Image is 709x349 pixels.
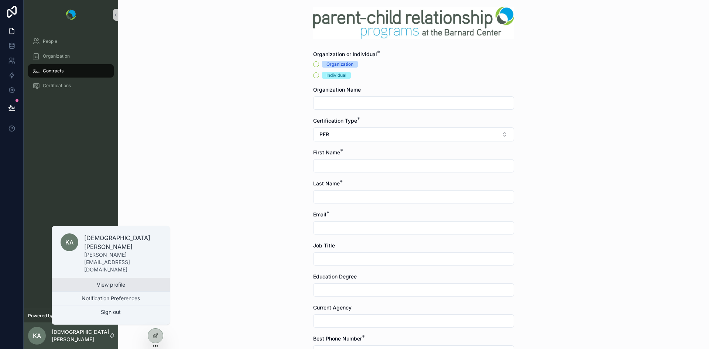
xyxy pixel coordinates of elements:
div: scrollable content [24,30,118,102]
a: People [28,35,114,48]
p: [DEMOGRAPHIC_DATA][PERSON_NAME] [52,328,109,343]
span: Powered by [28,313,53,319]
a: Organization [28,49,114,63]
span: Organization [43,53,70,59]
span: First Name [313,149,340,155]
a: Contracts [28,64,114,78]
span: Contracts [43,68,64,74]
button: Select Button [313,127,514,141]
p: [PERSON_NAME][EMAIL_ADDRESS][DOMAIN_NAME] [84,251,161,273]
span: People [43,38,57,44]
span: Current Agency [313,304,352,311]
span: Organization or Individual [313,51,377,57]
span: Certification Type [313,117,357,124]
span: Certifications [43,83,71,89]
a: Certifications [28,79,114,92]
span: Last Name [313,180,340,187]
button: Sign out [52,305,170,319]
a: Powered by [24,309,118,322]
img: App logo [66,10,76,20]
div: Organization [326,61,353,68]
span: Education Degree [313,273,357,280]
span: Organization Name [313,86,361,93]
p: [DEMOGRAPHIC_DATA][PERSON_NAME] [84,233,161,251]
span: KA [65,238,73,247]
span: Job Title [313,242,335,249]
span: KA [33,331,41,340]
span: PFR [319,131,329,138]
div: Individual [326,72,346,79]
span: Best Phone Number [313,335,362,342]
button: Notification Preferences [52,292,170,305]
a: View profile [52,278,170,291]
img: 34220-UWparent.jpg [313,7,514,39]
span: Email [313,211,326,218]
